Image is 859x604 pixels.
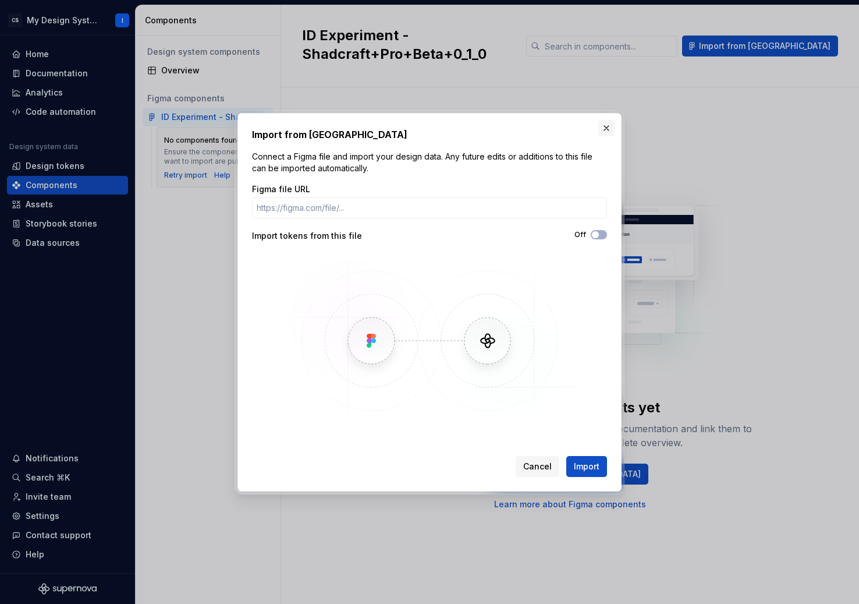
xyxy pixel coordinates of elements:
input: https://figma.com/file/... [252,197,607,218]
label: Off [574,230,586,239]
span: Import [574,461,599,472]
span: Cancel [523,461,552,472]
div: Import tokens from this file [252,230,429,242]
h2: Import from [GEOGRAPHIC_DATA] [252,128,607,142]
button: Import [566,456,607,477]
label: Figma file URL [252,183,310,195]
button: Cancel [516,456,559,477]
p: Connect a Figma file and import your design data. Any future edits or additions to this file can ... [252,151,607,174]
